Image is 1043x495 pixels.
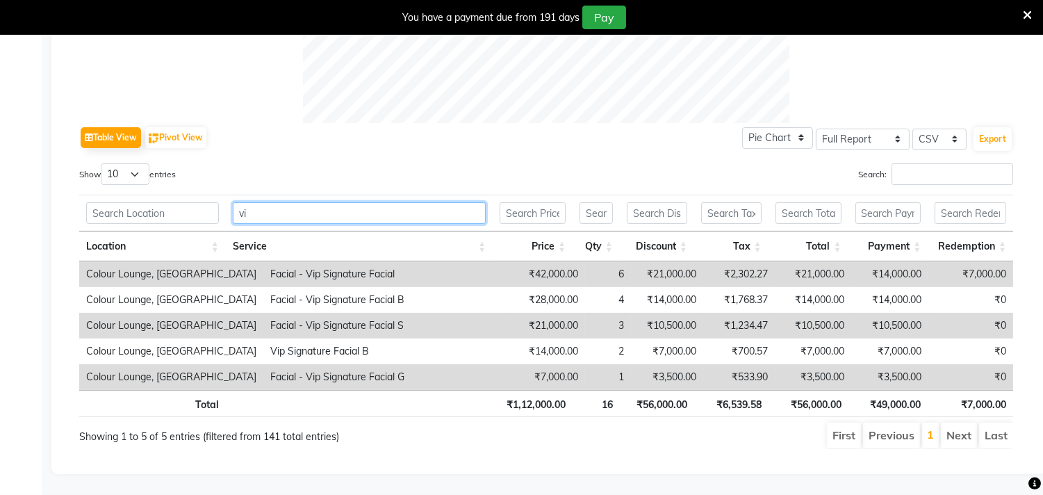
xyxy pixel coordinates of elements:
[694,390,769,417] th: ₹6,539.58
[149,133,159,144] img: pivot.png
[145,127,206,148] button: Pivot View
[585,313,631,339] td: 3
[703,261,774,287] td: ₹2,302.27
[507,261,585,287] td: ₹42,000.00
[892,163,1013,185] input: Search:
[928,364,1013,390] td: ₹0
[79,421,457,444] div: Showing 1 to 5 of 5 entries (filtered from 141 total entries)
[263,313,507,339] td: Facial - Vip Signature Facial S
[769,232,848,261] th: Total: activate to sort column ascending
[79,232,226,261] th: Location: activate to sort column ascending
[226,232,493,261] th: Service: activate to sort column ascending
[101,163,149,185] select: Showentries
[631,364,703,390] td: ₹3,500.00
[775,339,851,364] td: ₹7,000.00
[703,364,774,390] td: ₹533.90
[585,287,631,313] td: 4
[631,313,703,339] td: ₹10,500.00
[851,339,928,364] td: ₹7,000.00
[775,261,851,287] td: ₹21,000.00
[507,339,585,364] td: ₹14,000.00
[631,287,703,313] td: ₹14,000.00
[79,339,263,364] td: Colour Lounge, [GEOGRAPHIC_DATA]
[263,364,507,390] td: Facial - Vip Signature Facial G
[701,202,762,224] input: Search Tax
[928,287,1013,313] td: ₹0
[493,390,573,417] th: ₹1,12,000.00
[573,390,620,417] th: 16
[582,6,626,29] button: Pay
[928,261,1013,287] td: ₹7,000.00
[928,390,1014,417] th: ₹7,000.00
[580,202,613,224] input: Search Qty
[263,261,507,287] td: Facial - Vip Signature Facial
[79,313,263,339] td: Colour Lounge, [GEOGRAPHIC_DATA]
[585,364,631,390] td: 1
[627,202,687,224] input: Search Discount
[620,390,694,417] th: ₹56,000.00
[500,202,566,224] input: Search Price
[79,364,263,390] td: Colour Lounge, [GEOGRAPHIC_DATA]
[263,287,507,313] td: Facial - Vip Signature Facial B
[585,339,631,364] td: 2
[79,163,176,185] label: Show entries
[775,313,851,339] td: ₹10,500.00
[79,390,226,417] th: Total
[233,202,486,224] input: Search Service
[493,232,573,261] th: Price: activate to sort column ascending
[775,364,851,390] td: ₹3,500.00
[79,261,263,287] td: Colour Lounge, [GEOGRAPHIC_DATA]
[703,287,774,313] td: ₹1,768.37
[507,364,585,390] td: ₹7,000.00
[974,127,1012,151] button: Export
[402,10,580,25] div: You have a payment due from 191 days
[858,163,1013,185] label: Search:
[573,232,620,261] th: Qty: activate to sort column ascending
[79,287,263,313] td: Colour Lounge, [GEOGRAPHIC_DATA]
[928,313,1013,339] td: ₹0
[263,339,507,364] td: Vip Signature Facial B
[703,313,774,339] td: ₹1,234.47
[928,232,1013,261] th: Redemption: activate to sort column ascending
[935,202,1006,224] input: Search Redemption
[703,339,774,364] td: ₹700.57
[775,287,851,313] td: ₹14,000.00
[81,127,141,148] button: Table View
[769,390,848,417] th: ₹56,000.00
[927,428,934,441] a: 1
[851,313,928,339] td: ₹10,500.00
[851,364,928,390] td: ₹3,500.00
[855,202,921,224] input: Search Payment
[928,339,1013,364] td: ₹0
[848,232,928,261] th: Payment: activate to sort column ascending
[620,232,694,261] th: Discount: activate to sort column ascending
[86,202,219,224] input: Search Location
[851,287,928,313] td: ₹14,000.00
[694,232,769,261] th: Tax: activate to sort column ascending
[507,313,585,339] td: ₹21,000.00
[507,287,585,313] td: ₹28,000.00
[585,261,631,287] td: 6
[775,202,841,224] input: Search Total
[631,261,703,287] td: ₹21,000.00
[631,339,703,364] td: ₹7,000.00
[851,261,928,287] td: ₹14,000.00
[848,390,928,417] th: ₹49,000.00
